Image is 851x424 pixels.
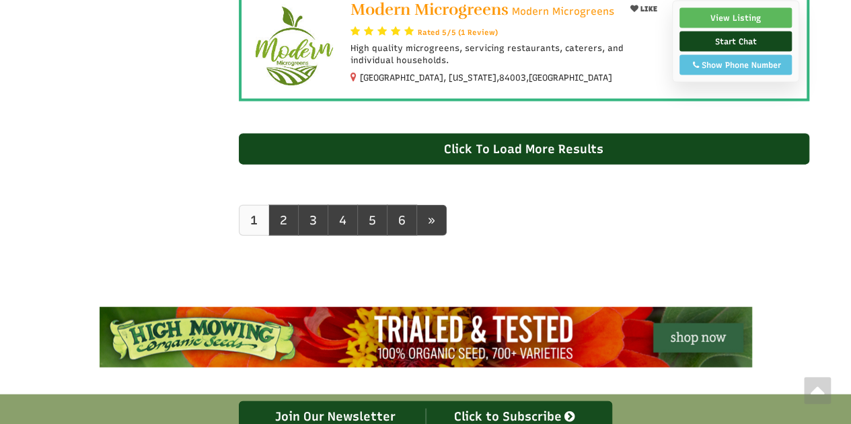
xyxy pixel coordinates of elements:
[416,205,447,236] a: next
[328,205,358,236] a: 4
[458,28,498,38] span: (1 Review)
[387,205,417,236] a: 6
[679,32,792,52] a: Start Chat
[350,42,662,67] p: High quality microgreens, servicing restaurants, caterers, and individual households.
[499,72,526,84] span: 84003
[679,8,792,28] a: View Listing
[268,205,299,236] a: 2
[350,1,615,22] a: Modern Microgreens Modern Microgreens
[428,213,435,228] span: »
[418,28,456,38] span: Rated 5/5
[529,72,612,84] span: [GEOGRAPHIC_DATA]
[638,5,657,13] span: LIKE
[248,1,340,93] img: Modern Microgreens
[512,5,614,19] span: Modern Microgreens
[298,205,328,236] a: 3
[687,59,785,71] div: Show Phone Number
[357,205,387,236] a: 5
[239,205,269,236] a: 1
[239,134,809,165] div: Click To Load More Results
[100,307,752,368] img: High
[360,73,612,83] small: [GEOGRAPHIC_DATA], [US_STATE], ,
[250,213,258,228] b: 1
[418,27,498,37] a: Rated 5/5 (1 Review)
[626,1,662,17] button: LIKE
